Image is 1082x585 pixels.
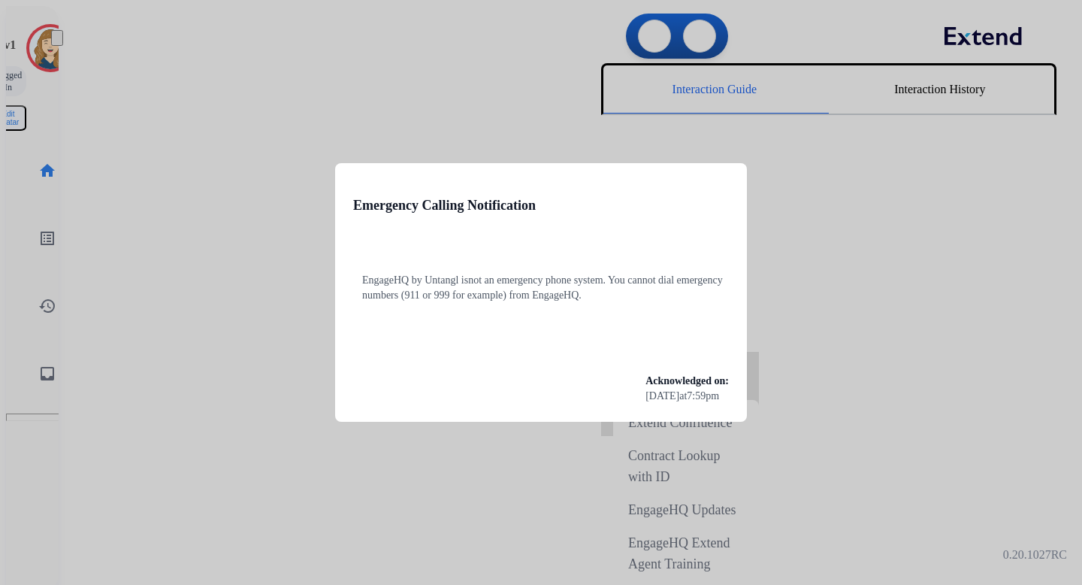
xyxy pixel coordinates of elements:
span: not an emergency phone system [468,274,603,286]
div: at [645,389,729,404]
span: 7:59pm [687,389,719,404]
h3: Emergency Calling Notification [353,195,536,216]
p: EngageHQ by Untangl is . You cannot dial emergency numbers (911 or 999 for example) from EngageHQ. [362,273,738,303]
p: 0.20.1027RC [1003,546,1067,564]
span: [DATE] [645,389,679,404]
span: Acknowledged on: [645,375,729,386]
